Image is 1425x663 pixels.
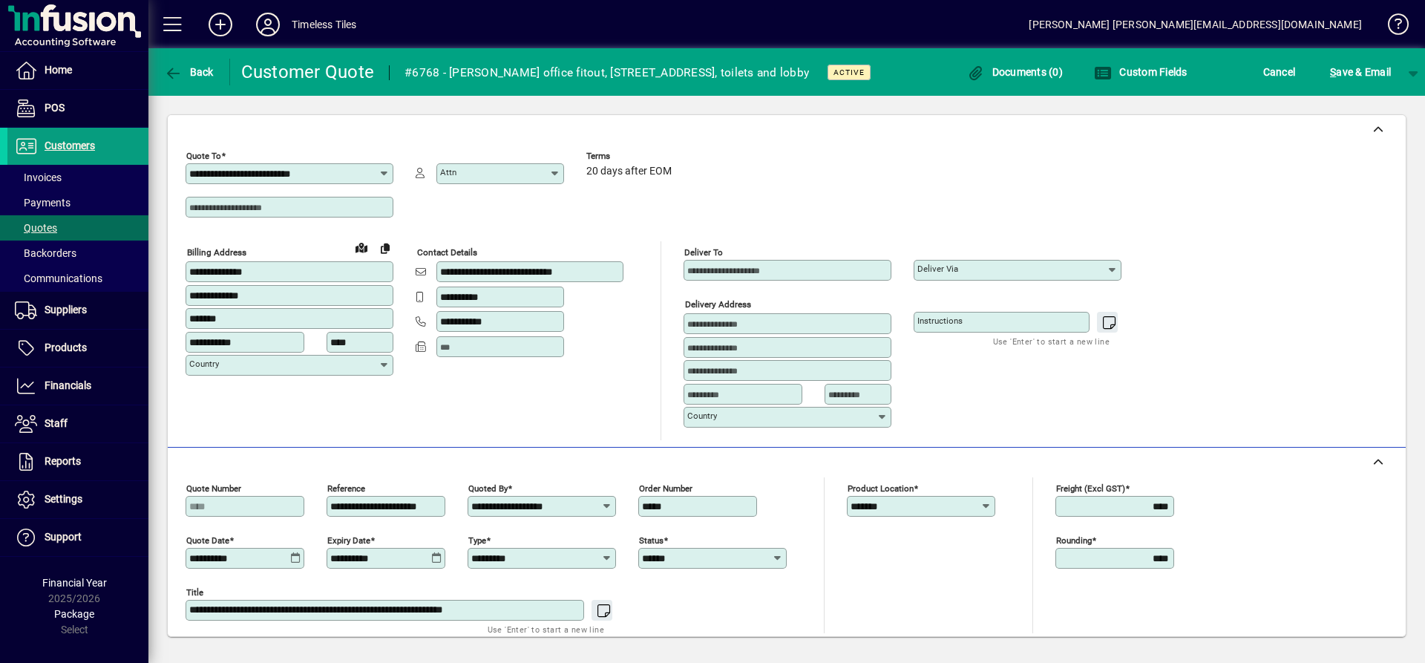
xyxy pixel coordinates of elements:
[373,236,397,260] button: Copy to Delivery address
[7,90,148,127] a: POS
[586,151,675,161] span: Terms
[327,535,370,545] mat-label: Expiry date
[7,52,148,89] a: Home
[186,151,221,161] mat-label: Quote To
[1330,60,1391,84] span: ave & Email
[186,587,203,597] mat-label: Title
[1090,59,1191,85] button: Custom Fields
[164,66,214,78] span: Back
[1330,66,1336,78] span: S
[1029,13,1362,36] div: [PERSON_NAME] [PERSON_NAME][EMAIL_ADDRESS][DOMAIN_NAME]
[963,59,1067,85] button: Documents (0)
[7,266,148,291] a: Communications
[488,621,604,638] mat-hint: Use 'Enter' to start a new line
[1094,66,1187,78] span: Custom Fields
[7,165,148,190] a: Invoices
[993,333,1110,350] mat-hint: Use 'Enter' to start a new line
[45,140,95,151] span: Customers
[7,481,148,518] a: Settings
[15,197,71,209] span: Payments
[148,59,230,85] app-page-header-button: Back
[586,166,672,177] span: 20 days after EOM
[45,304,87,316] span: Suppliers
[7,368,148,405] a: Financials
[186,483,241,493] mat-label: Quote number
[1263,60,1296,84] span: Cancel
[197,11,244,38] button: Add
[186,535,229,545] mat-label: Quote date
[684,247,723,258] mat-label: Deliver To
[15,172,62,183] span: Invoices
[468,483,508,493] mat-label: Quoted by
[7,241,148,266] a: Backorders
[15,272,102,284] span: Communications
[1056,483,1125,493] mat-label: Freight (excl GST)
[468,535,486,545] mat-label: Type
[54,608,94,620] span: Package
[45,417,68,429] span: Staff
[350,235,373,259] a: View on map
[15,222,57,234] span: Quotes
[244,11,292,38] button: Profile
[404,61,809,85] div: #6768 - [PERSON_NAME] office fitout, [STREET_ADDRESS], toilets and lobby
[45,493,82,505] span: Settings
[292,13,356,36] div: Timeless Tiles
[639,535,664,545] mat-label: Status
[160,59,217,85] button: Back
[1377,3,1406,51] a: Knowledge Base
[189,359,219,369] mat-label: Country
[1259,59,1300,85] button: Cancel
[45,342,87,353] span: Products
[45,379,91,391] span: Financials
[848,483,914,493] mat-label: Product location
[639,483,692,493] mat-label: Order number
[45,531,82,543] span: Support
[42,577,107,589] span: Financial Year
[917,316,963,326] mat-label: Instructions
[7,443,148,480] a: Reports
[966,66,1063,78] span: Documents (0)
[687,411,717,421] mat-label: Country
[1056,535,1092,545] mat-label: Rounding
[1323,59,1398,85] button: Save & Email
[15,247,76,259] span: Backorders
[45,64,72,76] span: Home
[45,102,65,114] span: POS
[7,215,148,241] a: Quotes
[440,167,456,177] mat-label: Attn
[327,483,365,493] mat-label: Reference
[917,264,958,274] mat-label: Deliver via
[241,60,375,84] div: Customer Quote
[7,190,148,215] a: Payments
[7,330,148,367] a: Products
[833,68,865,77] span: Active
[45,455,81,467] span: Reports
[7,405,148,442] a: Staff
[7,292,148,329] a: Suppliers
[7,519,148,556] a: Support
